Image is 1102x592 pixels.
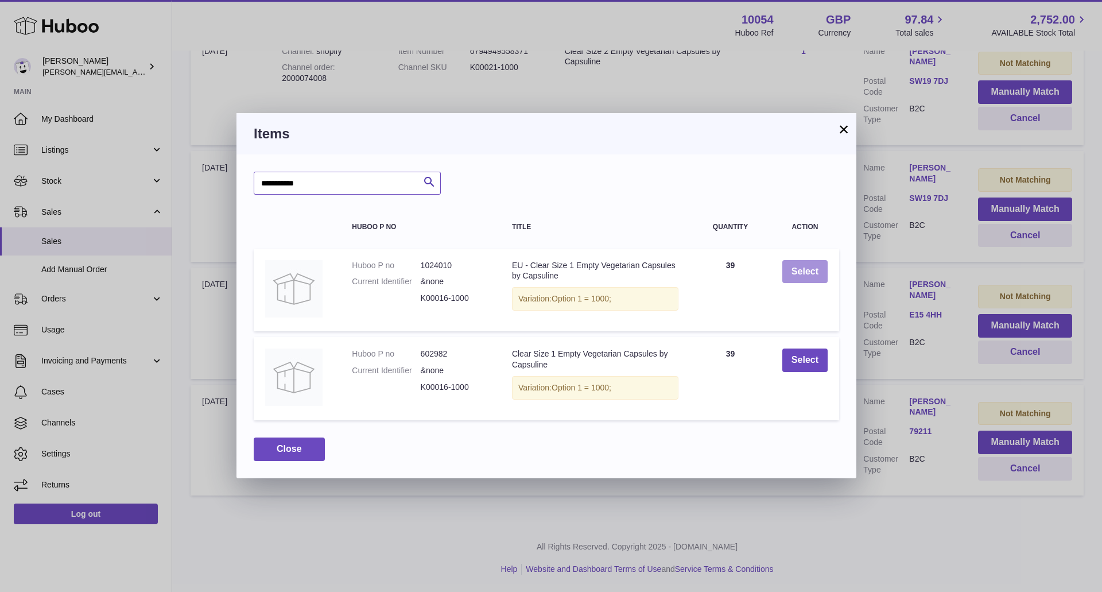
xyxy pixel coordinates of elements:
[512,376,678,400] div: Variation:
[421,382,489,393] dd: K00016-1000
[782,260,828,284] button: Select
[265,349,323,406] img: Clear Size 1 Empty Vegetarian Capsules by Capsuline
[512,260,678,282] div: EU - Clear Size 1 Empty Vegetarian Capsules by Capsuline
[352,260,420,271] dt: Huboo P no
[771,212,839,242] th: Action
[265,260,323,318] img: EU - Clear Size 1 Empty Vegetarian Capsules by Capsuline
[500,212,690,242] th: Title
[690,337,771,420] td: 39
[782,349,828,372] button: Select
[340,212,500,242] th: Huboo P no
[552,294,611,303] span: Option 1 = 1000;
[512,287,678,311] div: Variation:
[690,249,771,332] td: 39
[837,122,851,136] button: ×
[421,260,489,271] dd: 1024010
[352,276,420,287] dt: Current Identifier
[277,444,302,454] span: Close
[254,125,839,143] h3: Items
[552,383,611,392] span: Option 1 = 1000;
[690,212,771,242] th: Quantity
[352,365,420,376] dt: Current Identifier
[512,349,678,370] div: Clear Size 1 Empty Vegetarian Capsules by Capsuline
[421,293,489,304] dd: K00016-1000
[352,349,420,359] dt: Huboo P no
[421,276,489,287] dd: &none
[421,349,489,359] dd: 602982
[254,438,325,461] button: Close
[421,365,489,376] dd: &none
